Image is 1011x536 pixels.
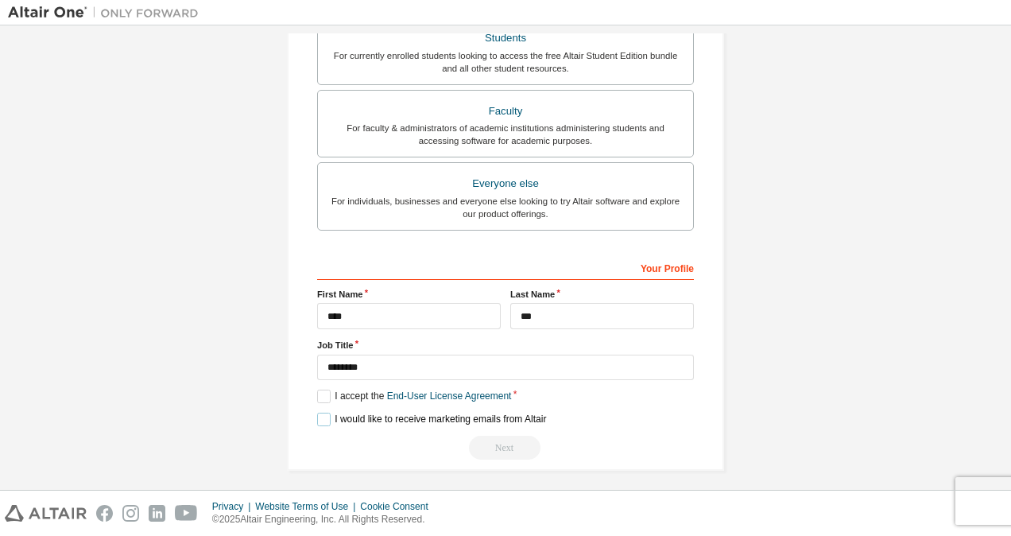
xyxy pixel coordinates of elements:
label: Job Title [317,339,694,352]
div: Students [327,27,684,49]
img: linkedin.svg [149,505,165,522]
label: Last Name [510,288,694,301]
img: instagram.svg [122,505,139,522]
img: Altair One [8,5,207,21]
div: Your Profile [317,254,694,280]
p: © 2025 Altair Engineering, Inc. All Rights Reserved. [212,513,438,526]
div: For currently enrolled students looking to access the free Altair Student Edition bundle and all ... [327,49,684,75]
img: youtube.svg [175,505,198,522]
div: Everyone else [327,173,684,195]
div: Faculty [327,100,684,122]
img: facebook.svg [96,505,113,522]
div: Cookie Consent [360,500,437,513]
label: First Name [317,288,501,301]
div: Select your account type to continue [317,436,694,460]
img: altair_logo.svg [5,505,87,522]
label: I accept the [317,390,511,403]
div: Privacy [212,500,255,513]
div: For faculty & administrators of academic institutions administering students and accessing softwa... [327,122,684,147]
div: Website Terms of Use [255,500,360,513]
div: For individuals, businesses and everyone else looking to try Altair software and explore our prod... [327,195,684,220]
a: End-User License Agreement [387,390,512,402]
label: I would like to receive marketing emails from Altair [317,413,546,426]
